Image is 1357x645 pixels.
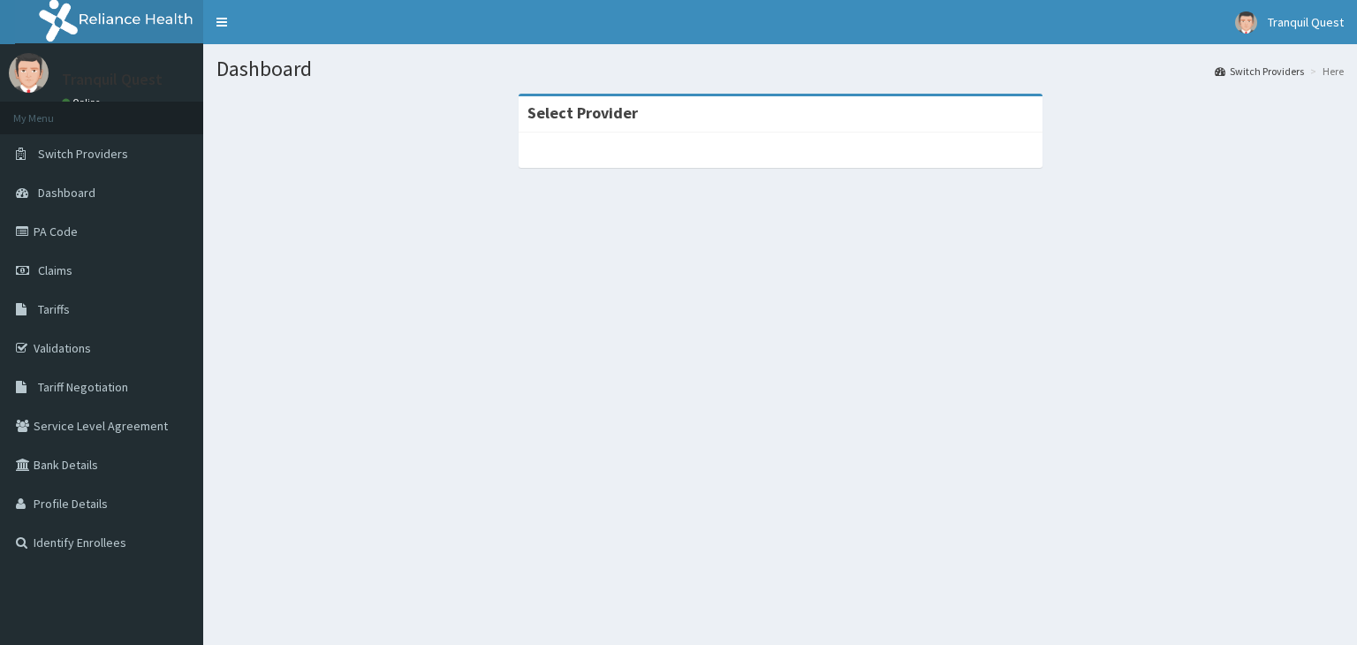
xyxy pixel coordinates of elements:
[62,96,104,109] a: Online
[62,72,163,87] p: Tranquil Quest
[38,185,95,201] span: Dashboard
[38,146,128,162] span: Switch Providers
[1306,64,1344,79] li: Here
[38,262,72,278] span: Claims
[1268,14,1344,30] span: Tranquil Quest
[38,379,128,395] span: Tariff Negotiation
[1235,11,1257,34] img: User Image
[9,53,49,93] img: User Image
[38,301,70,317] span: Tariffs
[1215,64,1304,79] a: Switch Providers
[216,57,1344,80] h1: Dashboard
[527,102,638,123] strong: Select Provider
